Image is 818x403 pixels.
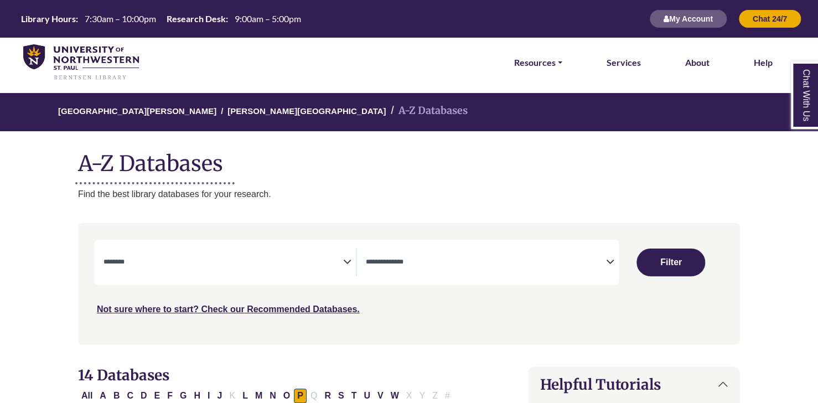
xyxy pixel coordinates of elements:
[110,389,123,403] button: Filter Results B
[607,55,641,70] a: Services
[85,13,156,24] span: 7:30am – 10:00pm
[17,13,306,25] a: Hours Today
[529,367,739,402] button: Helpful Tutorials
[360,389,374,403] button: Filter Results U
[387,389,402,403] button: Filter Results W
[177,389,190,403] button: Filter Results G
[252,389,266,403] button: Filter Results M
[17,13,79,24] th: Library Hours:
[738,9,801,28] button: Chat 24/7
[280,389,293,403] button: Filter Results O
[151,389,164,403] button: Filter Results E
[386,103,467,119] li: A-Z Databases
[78,366,169,384] span: 14 Databases
[78,93,740,131] nav: breadcrumb
[162,13,229,24] th: Research Desk:
[190,389,204,403] button: Filter Results H
[754,55,773,70] a: Help
[374,389,387,403] button: Filter Results V
[514,55,562,70] a: Resources
[78,142,740,176] h1: A-Z Databases
[239,389,251,403] button: Filter Results L
[685,55,710,70] a: About
[227,105,386,116] a: [PERSON_NAME][GEOGRAPHIC_DATA]
[78,389,96,403] button: All
[366,259,605,267] textarea: Search
[204,389,213,403] button: Filter Results I
[649,9,727,28] button: My Account
[78,390,454,400] div: Alpha-list to filter by first letter of database name
[97,304,360,314] a: Not sure where to start? Check our Recommended Databases.
[321,389,334,403] button: Filter Results R
[96,389,110,403] button: Filter Results A
[103,259,343,267] textarea: Search
[137,389,151,403] button: Filter Results D
[78,223,740,344] nav: Search filters
[636,249,705,276] button: Submit for Search Results
[214,389,225,403] button: Filter Results J
[348,389,360,403] button: Filter Results T
[294,389,307,403] button: Filter Results P
[738,14,801,23] a: Chat 24/7
[235,13,301,24] span: 9:00am – 5:00pm
[335,389,348,403] button: Filter Results S
[23,44,139,81] img: library_home
[78,187,740,201] p: Find the best library databases for your research.
[780,175,815,190] a: Back to Top
[164,389,176,403] button: Filter Results F
[649,14,727,23] a: My Account
[123,389,137,403] button: Filter Results C
[266,389,279,403] button: Filter Results N
[58,105,216,116] a: [GEOGRAPHIC_DATA][PERSON_NAME]
[17,13,306,23] table: Hours Today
